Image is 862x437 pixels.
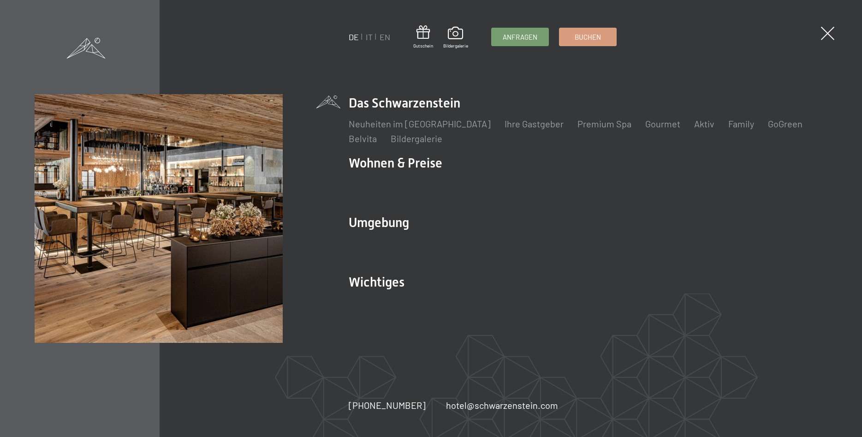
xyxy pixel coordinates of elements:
a: GoGreen [768,118,803,129]
a: Bildergalerie [443,27,468,49]
a: Gutschein [413,25,433,49]
span: Bildergalerie [443,42,468,49]
span: Anfragen [503,32,537,42]
span: Gutschein [413,42,433,49]
a: Premium Spa [577,118,631,129]
a: [PHONE_NUMBER] [349,399,426,412]
a: IT [366,32,373,42]
a: Bildergalerie [391,133,442,144]
a: EN [380,32,390,42]
a: Belvita [349,133,377,144]
span: Buchen [575,32,601,42]
a: Ihre Gastgeber [505,118,564,129]
a: Family [728,118,754,129]
a: hotel@schwarzenstein.com [446,399,558,412]
a: Anfragen [492,28,548,46]
a: DE [349,32,359,42]
a: Gourmet [645,118,680,129]
a: Buchen [559,28,616,46]
a: Aktiv [694,118,714,129]
a: Neuheiten im [GEOGRAPHIC_DATA] [349,118,491,129]
span: [PHONE_NUMBER] [349,400,426,411]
